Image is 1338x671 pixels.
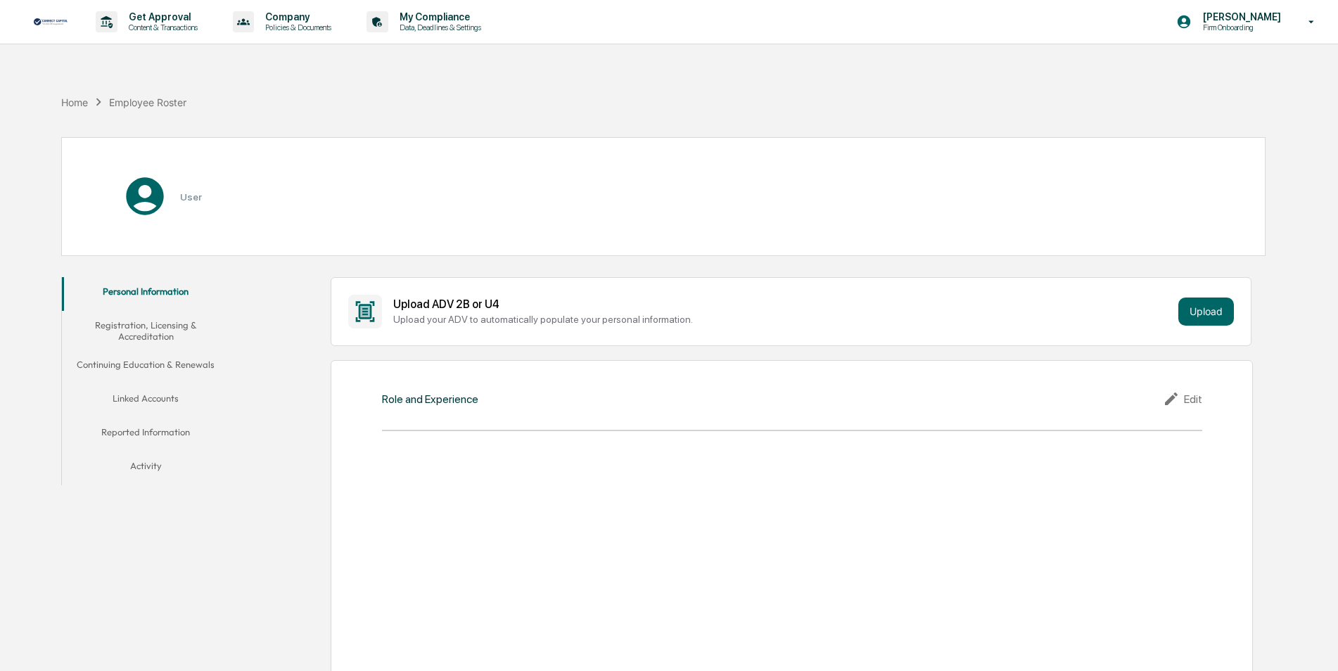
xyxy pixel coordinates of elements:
img: logo [34,18,68,27]
p: [PERSON_NAME] [1192,11,1288,23]
div: secondary tabs example [62,277,230,486]
button: Continuing Education & Renewals [62,350,230,384]
h3: User [180,191,202,203]
button: Registration, Licensing & Accreditation [62,311,230,351]
div: Home [61,96,88,108]
div: Edit [1163,390,1202,407]
div: Employee Roster [109,96,186,108]
div: Upload ADV 2B or U4 [393,298,1172,311]
p: Get Approval [117,11,205,23]
div: Role and Experience [382,392,478,406]
button: Linked Accounts [62,384,230,418]
p: My Compliance [388,11,488,23]
p: Firm Onboarding [1192,23,1288,32]
p: Policies & Documents [254,23,338,32]
p: Data, Deadlines & Settings [388,23,488,32]
button: Activity [62,452,230,485]
button: Reported Information [62,418,230,452]
p: Content & Transactions [117,23,205,32]
button: Upload [1178,298,1234,326]
p: Company [254,11,338,23]
div: Upload your ADV to automatically populate your personal information. [393,314,1172,325]
button: Personal Information [62,277,230,311]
